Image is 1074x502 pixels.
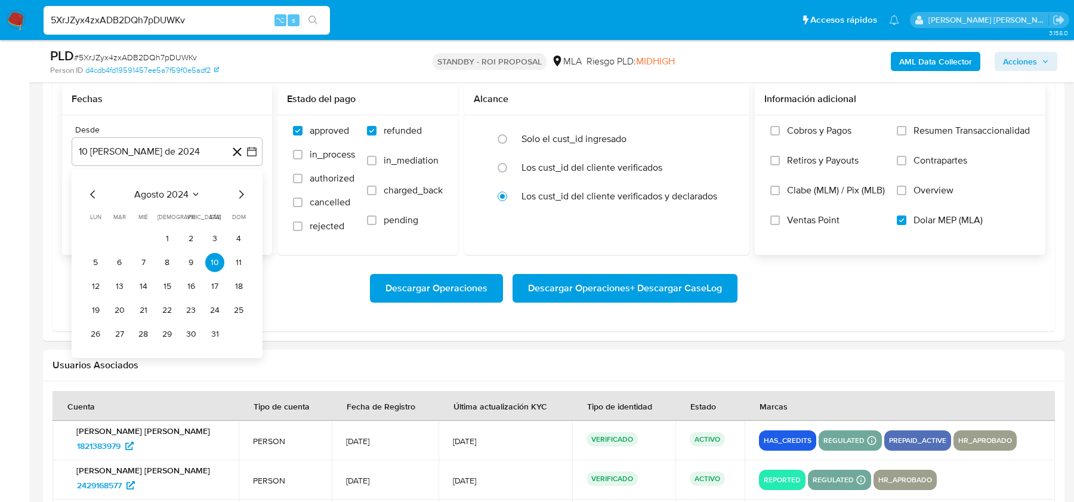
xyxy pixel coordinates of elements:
[636,54,675,68] span: MIDHIGH
[810,14,877,26] span: Accesos rápidos
[995,52,1057,71] button: Acciones
[889,15,899,25] a: Notificaciones
[433,53,547,70] p: STANDBY - ROI PROPOSAL
[551,55,582,68] div: MLA
[891,52,980,71] button: AML Data Collector
[74,51,197,63] span: # 5XrJZyx4zxADB2DQh7pDUWKv
[587,55,675,68] span: Riesgo PLD:
[1003,52,1037,71] span: Acciones
[276,14,285,26] span: ⌥
[1053,14,1065,26] a: Salir
[301,12,325,29] button: search-icon
[85,65,219,76] a: d4cdb4fd19591457ee5a7f59f0e5adf2
[44,13,330,28] input: Buscar usuario o caso...
[53,359,1055,371] h2: Usuarios Asociados
[899,52,972,71] b: AML Data Collector
[1049,28,1068,38] span: 3.158.0
[50,65,83,76] b: Person ID
[50,46,74,65] b: PLD
[292,14,295,26] span: s
[928,14,1049,26] p: magali.barcan@mercadolibre.com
